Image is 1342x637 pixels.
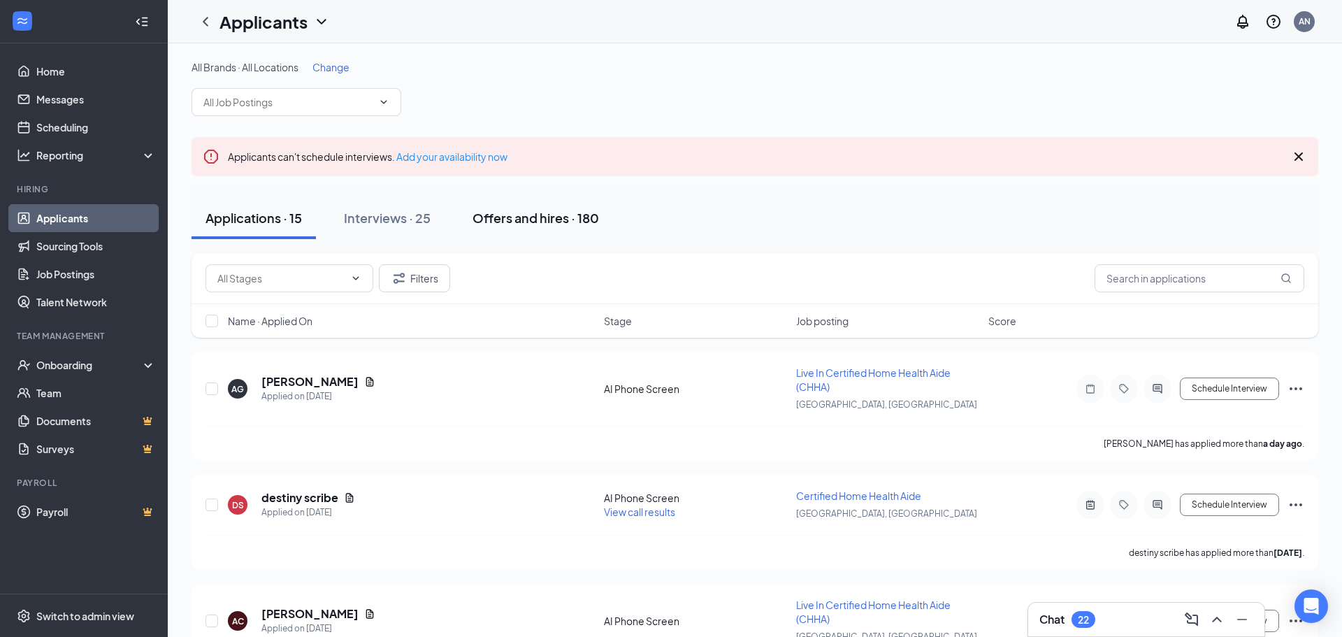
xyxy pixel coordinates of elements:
div: AI Phone Screen [604,491,788,505]
a: SurveysCrown [36,435,156,463]
div: Applied on [DATE] [261,389,375,403]
div: AI Phone Screen [604,614,788,628]
svg: Document [344,492,355,503]
svg: Tag [1116,383,1132,394]
h3: Chat [1039,612,1065,627]
div: Hiring [17,183,153,195]
a: Scheduling [36,113,156,141]
span: Score [988,314,1016,328]
div: 22 [1078,614,1089,626]
svg: Cross [1290,148,1307,165]
button: ChevronUp [1206,608,1228,631]
svg: ChevronDown [313,13,330,30]
svg: ActiveChat [1149,383,1166,394]
a: Applicants [36,204,156,232]
svg: Notifications [1234,13,1251,30]
input: All Job Postings [203,94,373,110]
div: AI Phone Screen [604,382,788,396]
input: All Stages [217,271,345,286]
svg: Minimize [1234,611,1250,628]
div: AC [232,615,244,627]
svg: Document [364,376,375,387]
span: Certified Home Health Aide [796,489,921,502]
div: Onboarding [36,358,144,372]
svg: ComposeMessage [1183,611,1200,628]
svg: Ellipses [1287,613,1304,629]
span: Live In Certified Home Health Aide (CHHA) [796,599,951,625]
a: PayrollCrown [36,498,156,526]
svg: Analysis [17,148,31,162]
div: Open Intercom Messenger [1294,589,1328,623]
svg: ChevronDown [350,273,361,284]
a: Home [36,57,156,85]
h5: destiny scribe [261,490,338,506]
span: Stage [604,314,632,328]
h1: Applicants [219,10,308,34]
div: Switch to admin view [36,609,134,623]
svg: Settings [17,609,31,623]
div: Applied on [DATE] [261,506,355,520]
div: Applied on [DATE] [261,622,375,636]
span: All Brands · All Locations [192,61,298,73]
svg: UserCheck [17,358,31,372]
div: Payroll [17,477,153,489]
a: Messages [36,85,156,113]
svg: WorkstreamLogo [15,14,29,28]
div: AN [1299,15,1311,27]
div: DS [232,499,244,511]
a: DocumentsCrown [36,407,156,435]
b: [DATE] [1274,547,1302,558]
div: Applications · 15 [205,209,302,227]
svg: Note [1082,383,1099,394]
span: Live In Certified Home Health Aide (CHHA) [796,366,951,393]
h5: [PERSON_NAME] [261,606,359,622]
button: Schedule Interview [1180,378,1279,400]
svg: Tag [1116,499,1132,510]
svg: Ellipses [1287,496,1304,513]
span: View call results [604,506,675,518]
svg: Ellipses [1287,380,1304,397]
svg: ActiveChat [1149,499,1166,510]
span: [GEOGRAPHIC_DATA], [GEOGRAPHIC_DATA] [796,508,977,519]
div: Interviews · 25 [344,209,431,227]
a: Add your availability now [396,150,507,163]
svg: ChevronUp [1208,611,1225,628]
span: [GEOGRAPHIC_DATA], [GEOGRAPHIC_DATA] [796,399,977,410]
input: Search in applications [1095,264,1304,292]
svg: Error [203,148,219,165]
svg: MagnifyingGlass [1280,273,1292,284]
div: Team Management [17,330,153,342]
svg: Filter [391,270,407,287]
svg: ChevronDown [378,96,389,108]
p: [PERSON_NAME] has applied more than . [1104,438,1304,450]
a: Team [36,379,156,407]
div: Offers and hires · 180 [472,209,599,227]
a: Talent Network [36,288,156,316]
div: AG [231,383,244,395]
svg: QuestionInfo [1265,13,1282,30]
svg: Document [364,608,375,620]
a: Sourcing Tools [36,232,156,260]
button: ComposeMessage [1181,608,1203,631]
span: Name · Applied On [228,314,312,328]
svg: ActiveNote [1082,499,1099,510]
span: Change [312,61,349,73]
div: Reporting [36,148,157,162]
span: Applicants can't schedule interviews. [228,150,507,163]
button: Filter Filters [379,264,450,292]
button: Minimize [1231,608,1253,631]
svg: ChevronLeft [197,13,214,30]
p: destiny scribe has applied more than . [1129,547,1304,559]
b: a day ago [1263,438,1302,449]
span: Job posting [796,314,849,328]
a: Job Postings [36,260,156,288]
svg: Collapse [135,15,149,29]
h5: [PERSON_NAME] [261,374,359,389]
button: Schedule Interview [1180,494,1279,516]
